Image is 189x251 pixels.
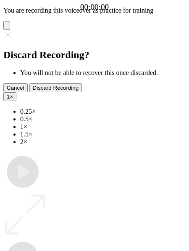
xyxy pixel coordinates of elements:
li: 0.25× [20,108,186,115]
li: You will not be able to recover this once discarded. [20,69,186,77]
span: 1 [7,93,10,100]
button: Discard Recording [29,83,82,92]
button: Cancel [3,83,28,92]
li: 2× [20,138,186,146]
h2: Discard Recording? [3,49,186,61]
li: 1× [20,123,186,131]
li: 1.5× [20,131,186,138]
a: 00:00:00 [80,3,109,12]
li: 0.5× [20,115,186,123]
p: You are recording this voiceover as practice for training [3,7,186,14]
button: 1× [3,92,16,101]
